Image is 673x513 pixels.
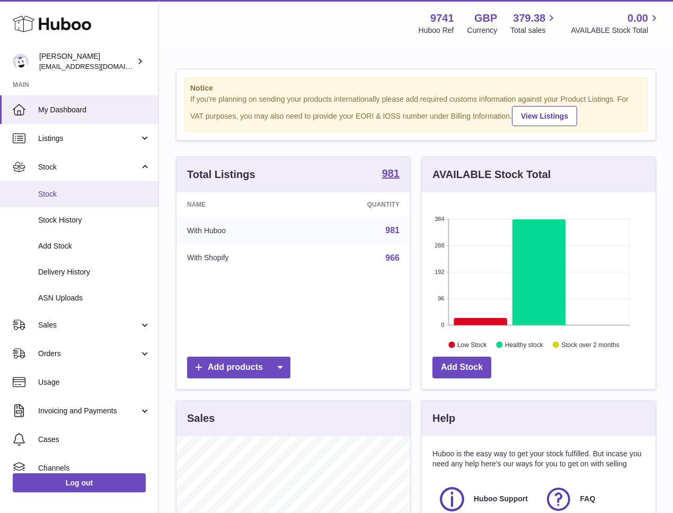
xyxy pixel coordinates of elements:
[13,54,29,69] img: ajcmarketingltd@gmail.com
[432,357,491,378] a: Add Stock
[474,494,528,504] span: Huboo Support
[38,105,150,115] span: My Dashboard
[190,83,642,93] strong: Notice
[190,94,642,126] div: If you're planning on sending your products internationally please add required customs informati...
[38,349,139,359] span: Orders
[382,168,400,181] a: 981
[441,322,444,328] text: 0
[176,244,303,272] td: With Shopify
[38,241,150,251] span: Add Stock
[39,62,156,70] span: [EMAIL_ADDRESS][DOMAIN_NAME]
[13,473,146,492] a: Log out
[382,168,400,179] strong: 981
[385,253,400,262] a: 966
[435,269,444,275] text: 192
[38,134,139,144] span: Listings
[38,377,150,387] span: Usage
[580,494,596,504] span: FAQ
[38,267,150,277] span: Delivery History
[474,11,497,25] strong: GBP
[38,320,139,330] span: Sales
[38,463,150,473] span: Channels
[176,192,303,217] th: Name
[303,192,410,217] th: Quantity
[38,406,139,416] span: Invoicing and Payments
[38,162,139,172] span: Stock
[38,189,150,199] span: Stock
[510,25,557,36] span: Total sales
[38,215,150,225] span: Stock History
[510,11,557,36] a: 379.38 Total sales
[39,51,135,72] div: [PERSON_NAME]
[467,25,498,36] div: Currency
[435,216,444,222] text: 384
[505,341,544,348] text: Healthy stock
[176,217,303,244] td: With Huboo
[38,293,150,303] span: ASN Uploads
[432,411,455,426] h3: Help
[561,341,619,348] text: Stock over 2 months
[187,411,215,426] h3: Sales
[432,167,551,182] h3: AVAILABLE Stock Total
[457,341,487,348] text: Low Stock
[571,11,660,36] a: 0.00 AVAILABLE Stock Total
[430,11,454,25] strong: 9741
[419,25,454,36] div: Huboo Ref
[38,435,150,445] span: Cases
[187,357,290,378] a: Add products
[513,11,545,25] span: 379.38
[627,11,648,25] span: 0.00
[571,25,660,36] span: AVAILABLE Stock Total
[432,449,645,469] p: Huboo is the easy way to get your stock fulfilled. But incase you need any help here's our ways f...
[187,167,255,182] h3: Total Listings
[435,242,444,249] text: 288
[385,226,400,235] a: 981
[512,106,577,126] a: View Listings
[438,295,444,302] text: 96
